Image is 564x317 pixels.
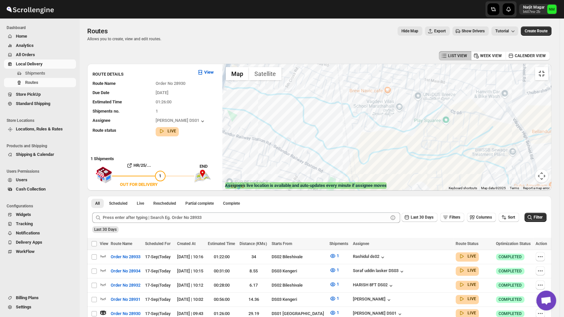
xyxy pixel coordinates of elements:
[16,221,33,226] span: Tracking
[4,219,76,229] button: Tracking
[223,201,240,206] span: Complete
[535,67,548,80] button: Toggle fullscreen view
[156,109,158,114] span: 1
[208,310,236,317] div: 01:26:00
[93,71,192,78] h3: ROUTE DETAILS
[156,118,206,124] button: [PERSON_NAME] DS01
[156,90,169,95] span: [DATE]
[448,53,467,58] span: LIST VIEW
[471,51,506,60] button: WEEK VIEW
[468,311,476,315] b: LIVE
[4,150,76,159] button: Shipping & Calendar
[462,28,485,34] span: Show Drivers
[5,1,55,18] img: ScrollEngine
[521,26,551,36] button: Create Route
[25,71,45,76] span: Shipments
[107,294,144,305] button: Order No 28931
[499,268,522,274] span: COMPLETED
[499,311,522,316] span: COMPLETED
[111,268,140,274] span: Order No 28934
[440,213,464,222] button: Filters
[16,212,31,217] span: Widgets
[325,265,343,275] button: 1
[425,26,450,36] button: Export
[534,215,543,220] span: Filter
[16,249,35,254] span: WorkFlow
[177,282,204,289] div: [DATE] | 10:12
[353,297,392,303] button: [PERSON_NAME]
[16,152,54,157] span: Shipping & Calendar
[94,227,117,232] span: Last 30 Days
[111,282,140,289] span: Order No 28932
[4,175,76,185] button: Users
[4,210,76,219] button: Widgets
[4,185,76,194] button: Cash Collection
[240,310,267,317] div: 29.19
[458,296,476,302] button: LIVE
[87,153,114,161] b: 1 Shipments
[93,81,116,86] span: Route Name
[480,53,502,58] span: WEEK VIEW
[401,28,418,34] span: Hide Map
[16,61,43,66] span: Local Delivery
[111,254,140,260] span: Order No 28933
[133,163,151,168] b: HR/25/...
[208,241,235,246] span: Estimated Time
[177,296,204,303] div: [DATE] | 10:02
[208,282,236,289] div: 00:28:00
[491,26,518,36] button: Tutorial
[156,81,185,86] span: Order No 28930
[458,310,476,316] button: LIVE
[185,201,214,206] span: Partial complete
[458,253,476,260] button: LIVE
[225,182,387,189] label: Assignee's live location is available and auto-updates every minute if assignee moves
[499,297,522,302] span: COMPLETED
[506,51,550,60] button: CALENDER VIEW
[481,186,506,190] span: Map data ©2025
[4,293,76,302] button: Billing Plans
[4,50,76,59] button: All Orders
[16,34,27,39] span: Home
[16,230,40,235] span: Notifications
[87,36,161,42] p: Allows you to create, view and edit routes.
[7,25,76,30] span: Dashboard
[439,51,471,60] button: LIST VIEW
[496,241,531,246] span: Optimization Status
[91,199,104,208] button: All routes
[177,268,204,274] div: [DATE] | 10:15
[4,247,76,256] button: WorkFlow
[16,240,42,245] span: Delivery Apps
[208,296,236,303] div: 00:56:00
[193,67,218,78] button: View
[536,241,547,246] span: Action
[16,52,35,57] span: All Orders
[159,173,161,178] span: 1
[240,282,267,289] div: 6.17
[16,177,27,182] span: Users
[240,296,267,303] div: 14.36
[87,27,108,35] span: Routes
[353,268,405,275] div: Soraf uddin lasker DS03
[145,297,170,302] span: 17-Sep | Today
[25,80,38,85] span: Routes
[224,182,246,191] a: Open this area in Google Maps (opens a new window)
[523,186,549,190] a: Report a map error
[515,53,546,58] span: CALENDER VIEW
[524,213,546,222] button: Filter
[16,43,34,48] span: Analytics
[397,26,422,36] button: Map action label
[7,118,76,123] span: Store Locations
[208,254,236,260] div: 01:22:00
[4,41,76,50] button: Analytics
[111,241,132,246] span: Route Name
[7,169,76,174] span: Users Permissions
[525,28,547,34] span: Create Route
[204,70,214,75] b: View
[329,241,348,246] span: Shipments
[4,229,76,238] button: Notifications
[449,215,460,220] span: Filters
[401,213,437,222] button: Last 30 Days
[458,267,476,274] button: LIVE
[449,186,477,191] button: Keyboard shortcuts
